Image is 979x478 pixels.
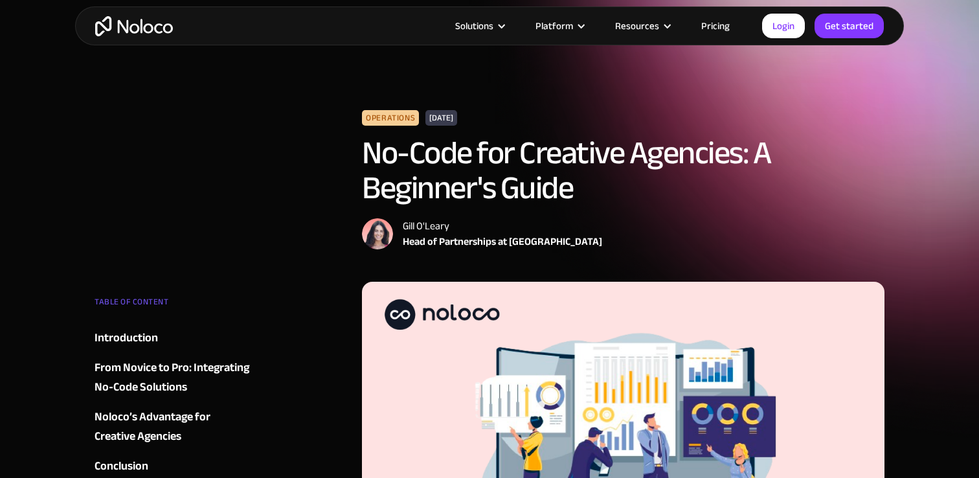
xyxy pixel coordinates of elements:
div: Introduction [95,328,158,348]
div: Platform [535,17,573,34]
a: Pricing [685,17,746,34]
div: Solutions [439,17,519,34]
div: Gill O'Leary [403,218,602,234]
h1: No-Code for Creative Agencies: A Beginner's Guide [362,135,884,205]
a: Login [762,14,805,38]
div: Resources [599,17,685,34]
div: TABLE OF CONTENT [95,292,251,318]
a: home [95,16,173,36]
div: Platform [519,17,599,34]
div: Operations [362,110,419,126]
div: Conclusion [95,457,148,476]
a: Noloco’s Advantage for Creative Agencies [95,407,251,446]
a: Conclusion [95,457,251,476]
div: Resources [615,17,659,34]
div: Head of Partnerships at [GEOGRAPHIC_DATA] [403,234,602,249]
div: Solutions [455,17,493,34]
div: [DATE] [426,110,458,126]
a: Get started [815,14,884,38]
a: Introduction [95,328,251,348]
a: From Novice to Pro: Integrating No-Code Solutions [95,358,251,397]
